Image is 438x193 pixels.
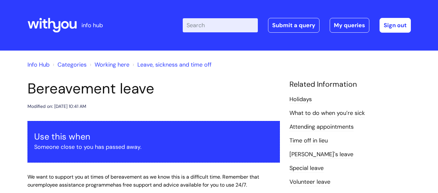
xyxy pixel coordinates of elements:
[131,60,211,70] li: Leave, sickness and time off
[330,18,369,33] a: My queries
[268,18,319,33] a: Submit a query
[95,61,129,68] a: Working here
[27,102,86,110] div: Modified on: [DATE] 10:41 AM
[88,60,129,70] li: Working here
[35,181,113,188] a: employee assistance programme
[289,137,328,145] a: Time off in lieu
[289,164,324,173] a: Special leave
[289,178,330,186] a: Volunteer leave
[289,95,312,104] a: Holidays
[27,173,259,188] span: We want to support you at times of bereavement as we know this is a difficult time. Remember that...
[27,80,280,97] h1: Bereavement leave
[51,60,87,70] li: Solution home
[289,109,365,117] a: What to do when you’re sick
[58,61,87,68] a: Categories
[289,150,353,159] a: [PERSON_NAME]'s leave
[34,132,273,142] h3: Use this when
[27,61,50,68] a: Info Hub
[81,20,103,30] p: info hub
[183,18,411,33] div: | -
[380,18,411,33] a: Sign out
[113,181,247,188] span: has free support and advice available for you to use 24/7.
[34,142,273,152] p: Someone close to you has passed away.
[137,61,211,68] a: Leave, sickness and time off
[289,123,354,131] a: Attending appointments
[183,18,258,32] input: Search
[289,80,411,89] h4: Related Information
